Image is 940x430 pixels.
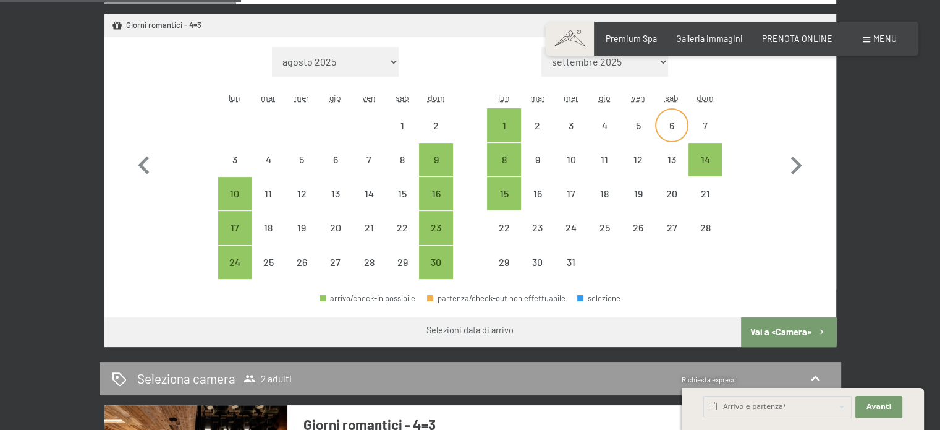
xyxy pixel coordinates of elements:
div: arrivo/check-in non effettuabile [521,177,554,210]
div: 9 [522,155,553,186]
div: Sun Nov 23 2025 [419,211,452,244]
div: 2 [420,121,451,152]
div: Wed Dec 10 2025 [554,143,588,176]
div: Sun Dec 07 2025 [688,108,722,142]
div: arrivo/check-in non effettuabile [419,108,452,142]
div: arrivo/check-in possibile [487,177,520,210]
div: 2 [522,121,553,152]
button: Vai a «Camera» [741,317,836,347]
div: arrivo/check-in non effettuabile [319,211,352,244]
svg: Pacchetto/offerta [112,20,122,31]
div: 15 [387,189,418,220]
div: 23 [420,223,451,254]
abbr: giovedì [329,92,341,103]
div: Sun Nov 09 2025 [419,143,452,176]
div: 7 [690,121,721,152]
div: Wed Dec 31 2025 [554,246,588,279]
div: 16 [522,189,553,220]
div: arrivo/check-in non effettuabile [285,211,318,244]
div: 24 [556,223,586,254]
div: arrivo/check-in non effettuabile [554,143,588,176]
span: 2 adulti [243,372,292,385]
div: 18 [589,189,620,220]
div: Thu Dec 04 2025 [588,108,621,142]
div: Mon Dec 01 2025 [487,108,520,142]
div: 5 [622,121,653,152]
div: Mon Nov 10 2025 [218,177,252,210]
div: Tue Dec 02 2025 [521,108,554,142]
div: Giorni romantici - 4=3 [112,20,201,31]
div: Mon Dec 15 2025 [487,177,520,210]
div: 21 [354,223,384,254]
div: arrivo/check-in possibile [419,177,452,210]
div: arrivo/check-in non effettuabile [319,177,352,210]
a: Premium Spa [606,33,657,44]
div: 8 [387,155,418,186]
div: 25 [589,223,620,254]
div: 1 [488,121,519,152]
button: Avanti [855,396,902,418]
div: arrivo/check-in non effettuabile [621,108,654,142]
span: Richiesta express [682,376,736,384]
div: 21 [690,189,721,220]
div: arrivo/check-in non effettuabile [621,211,654,244]
div: Sun Dec 14 2025 [688,143,722,176]
div: Sat Dec 20 2025 [655,177,688,210]
div: arrivo/check-in possibile [419,211,452,244]
div: Sun Dec 21 2025 [688,177,722,210]
div: 18 [253,223,284,254]
div: arrivo/check-in possibile [688,143,722,176]
div: Tue Nov 18 2025 [252,211,285,244]
div: Fri Nov 07 2025 [352,143,386,176]
div: 22 [488,223,519,254]
div: 6 [656,121,687,152]
div: Wed Nov 26 2025 [285,246,318,279]
div: 17 [219,223,250,254]
div: Wed Nov 12 2025 [285,177,318,210]
div: arrivo/check-in non effettuabile [352,143,386,176]
div: Tue Nov 04 2025 [252,143,285,176]
a: Galleria immagini [676,33,743,44]
div: arrivo/check-in non effettuabile [655,177,688,210]
div: Mon Nov 24 2025 [218,246,252,279]
div: Fri Dec 05 2025 [621,108,654,142]
div: 14 [354,189,384,220]
div: Sat Dec 13 2025 [655,143,688,176]
div: 3 [219,155,250,186]
div: 28 [354,257,384,288]
abbr: mercoledì [294,92,309,103]
div: Mon Nov 03 2025 [218,143,252,176]
div: arrivo/check-in non effettuabile [621,177,654,210]
div: 24 [219,257,250,288]
abbr: domenica [697,92,714,103]
div: arrivo/check-in non effettuabile [218,143,252,176]
div: Sat Nov 08 2025 [386,143,419,176]
div: arrivo/check-in non effettuabile [252,143,285,176]
div: arrivo/check-in non effettuabile [554,177,588,210]
div: arrivo/check-in possibile [218,177,252,210]
div: Sun Nov 02 2025 [419,108,452,142]
div: Fri Nov 14 2025 [352,177,386,210]
div: arrivo/check-in possibile [487,143,520,176]
div: Mon Dec 08 2025 [487,143,520,176]
div: 4 [589,121,620,152]
abbr: martedì [530,92,545,103]
div: Thu Dec 18 2025 [588,177,621,210]
button: Mese successivo [778,47,814,280]
abbr: sabato [665,92,679,103]
div: Sat Dec 06 2025 [655,108,688,142]
div: arrivo/check-in non effettuabile [386,211,419,244]
div: 7 [354,155,384,186]
div: 1 [387,121,418,152]
div: arrivo/check-in non effettuabile [285,246,318,279]
div: 9 [420,155,451,186]
div: arrivo/check-in non effettuabile [386,177,419,210]
div: arrivo/check-in non effettuabile [252,177,285,210]
div: 27 [320,257,351,288]
div: Thu Nov 06 2025 [319,143,352,176]
div: Sat Nov 15 2025 [386,177,419,210]
div: 29 [488,257,519,288]
a: PRENOTA ONLINE [762,33,832,44]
